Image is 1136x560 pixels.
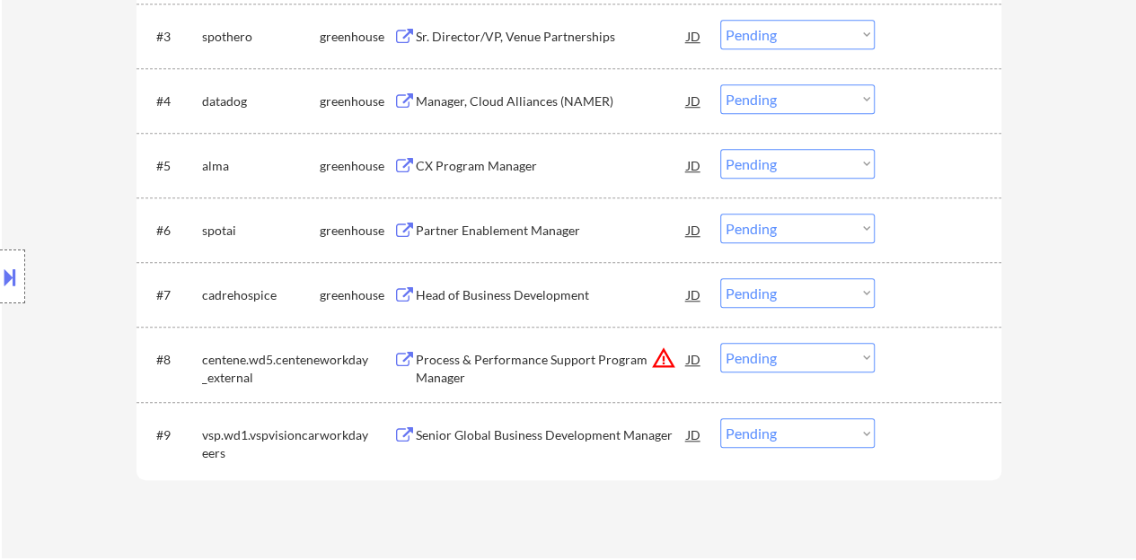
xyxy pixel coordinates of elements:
[202,28,320,46] div: spothero
[685,149,703,181] div: JD
[416,157,687,175] div: CX Program Manager
[416,28,687,46] div: Sr. Director/VP, Venue Partnerships
[651,346,676,371] button: warning_amber
[156,28,188,46] div: #3
[320,92,393,110] div: greenhouse
[416,222,687,240] div: Partner Enablement Manager
[416,92,687,110] div: Manager, Cloud Alliances (NAMER)
[685,84,703,117] div: JD
[320,351,393,369] div: workday
[320,426,393,444] div: workday
[202,92,320,110] div: datadog
[416,426,687,444] div: Senior Global Business Development Manager
[416,351,687,386] div: Process & Performance Support Program Manager
[685,20,703,52] div: JD
[685,214,703,246] div: JD
[685,343,703,375] div: JD
[416,286,687,304] div: Head of Business Development
[685,418,703,451] div: JD
[156,92,188,110] div: #4
[320,222,393,240] div: greenhouse
[320,28,393,46] div: greenhouse
[202,426,320,461] div: vsp.wd1.vspvisioncareers
[320,157,393,175] div: greenhouse
[320,286,393,304] div: greenhouse
[685,278,703,311] div: JD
